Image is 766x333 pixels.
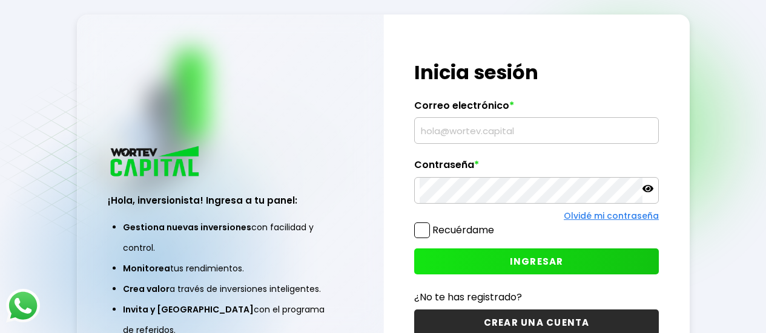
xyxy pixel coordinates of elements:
span: Gestiona nuevas inversiones [123,221,251,233]
button: INGRESAR [414,248,659,274]
li: tus rendimientos. [123,258,337,279]
p: ¿No te has registrado? [414,289,659,305]
label: Contraseña [414,159,659,177]
span: INGRESAR [510,255,564,268]
img: logo_wortev_capital [108,144,203,180]
label: Recuérdame [432,223,494,237]
a: Olvidé mi contraseña [564,210,659,222]
li: con facilidad y control. [123,217,337,258]
input: hola@wortev.capital [420,118,653,143]
h1: Inicia sesión [414,58,659,87]
li: a través de inversiones inteligentes. [123,279,337,299]
span: Crea valor [123,283,170,295]
h3: ¡Hola, inversionista! Ingresa a tu panel: [108,193,352,207]
label: Correo electrónico [414,100,659,118]
img: logos_whatsapp-icon.242b2217.svg [6,289,40,323]
span: Monitorea [123,262,170,274]
span: Invita y [GEOGRAPHIC_DATA] [123,303,254,315]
